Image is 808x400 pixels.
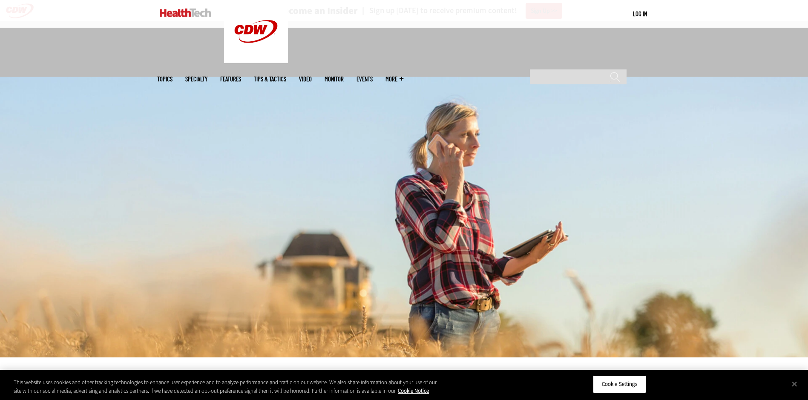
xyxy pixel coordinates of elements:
a: CDW [224,56,288,65]
img: Home [160,9,211,17]
a: Tips & Tactics [254,76,286,82]
a: Features [220,76,241,82]
div: This website uses cookies and other tracking technologies to enhance user experience and to analy... [14,378,444,395]
a: Video [299,76,312,82]
div: User menu [633,9,647,18]
span: Specialty [185,76,207,82]
button: Close [785,374,804,393]
span: Topics [157,76,173,82]
button: Cookie Settings [593,375,646,393]
a: Log in [633,10,647,17]
span: More [385,76,403,82]
a: More information about your privacy [398,387,429,394]
a: MonITor [325,76,344,82]
a: Events [357,76,373,82]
